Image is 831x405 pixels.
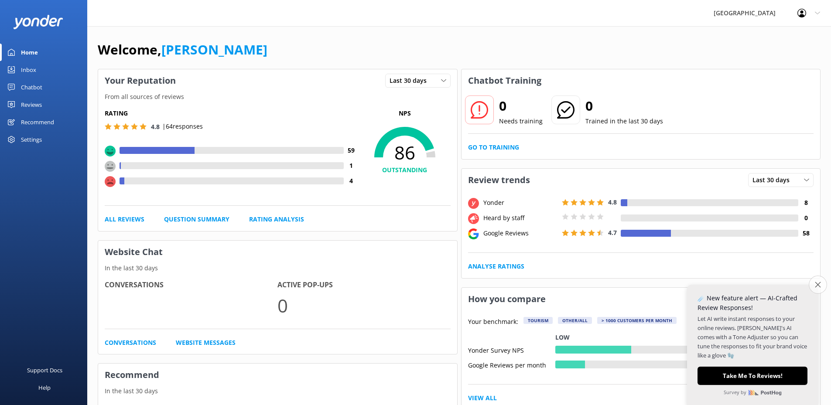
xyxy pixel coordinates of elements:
span: Last 30 days [390,76,432,85]
h4: Conversations [105,279,277,291]
a: Rating Analysis [249,214,304,224]
p: NPS [359,109,451,118]
h2: 0 [499,95,543,116]
a: All Reviews [105,214,144,224]
a: Analyse Ratings [468,262,524,271]
h5: Rating [105,109,359,118]
h4: 1 [344,161,359,170]
div: Heard by staff [481,213,560,223]
h3: Review trends [462,169,537,191]
a: Website Messages [176,338,236,347]
h3: Recommend [98,364,457,386]
a: [PERSON_NAME] [161,41,267,58]
div: Help [38,379,51,396]
a: Go to Training [468,143,519,152]
div: Chatbot [21,78,42,96]
div: Yonder [481,198,560,208]
p: In the last 30 days [98,263,457,273]
div: Settings [21,131,42,148]
p: In the last 30 days [98,386,457,396]
div: Tourism [523,317,553,324]
h2: 0 [585,95,663,116]
p: From all sources of reviews [98,92,457,102]
h3: Website Chat [98,241,457,263]
h4: 8 [798,198,814,208]
span: 4.7 [608,228,617,237]
div: Google Reviews per month [468,361,555,368]
img: yonder-white-logo.png [13,15,63,29]
h4: OUTSTANDING [359,165,451,175]
p: Trained in the last 30 days [585,116,663,126]
p: Low [555,333,570,342]
p: | 64 responses [162,122,203,131]
div: Reviews [21,96,42,113]
div: Recommend [21,113,54,131]
h4: 4 [344,176,359,186]
a: View All [468,393,497,403]
p: Needs training [499,116,543,126]
h1: Welcome, [98,39,267,60]
div: Inbox [21,61,36,78]
p: Your benchmark: [468,317,518,327]
div: Other/All [558,317,592,324]
span: 4.8 [608,198,617,206]
h3: Your Reputation [98,69,182,92]
a: Conversations [105,338,156,347]
span: Last 30 days [752,175,795,185]
div: Home [21,44,38,61]
h4: 58 [798,228,814,238]
span: 4.8 [151,123,160,131]
h4: Active Pop-ups [277,279,450,291]
h3: Chatbot Training [462,69,548,92]
div: > 1000 customers per month [597,317,677,324]
span: 86 [359,142,451,163]
a: Question Summary [164,214,229,224]
h3: How you compare [462,288,552,310]
div: Support Docs [27,361,62,379]
h4: 59 [344,146,359,155]
div: Google Reviews [481,228,560,238]
p: 0 [277,291,450,320]
h4: 0 [798,213,814,223]
div: Yonder Survey NPS [468,346,555,354]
